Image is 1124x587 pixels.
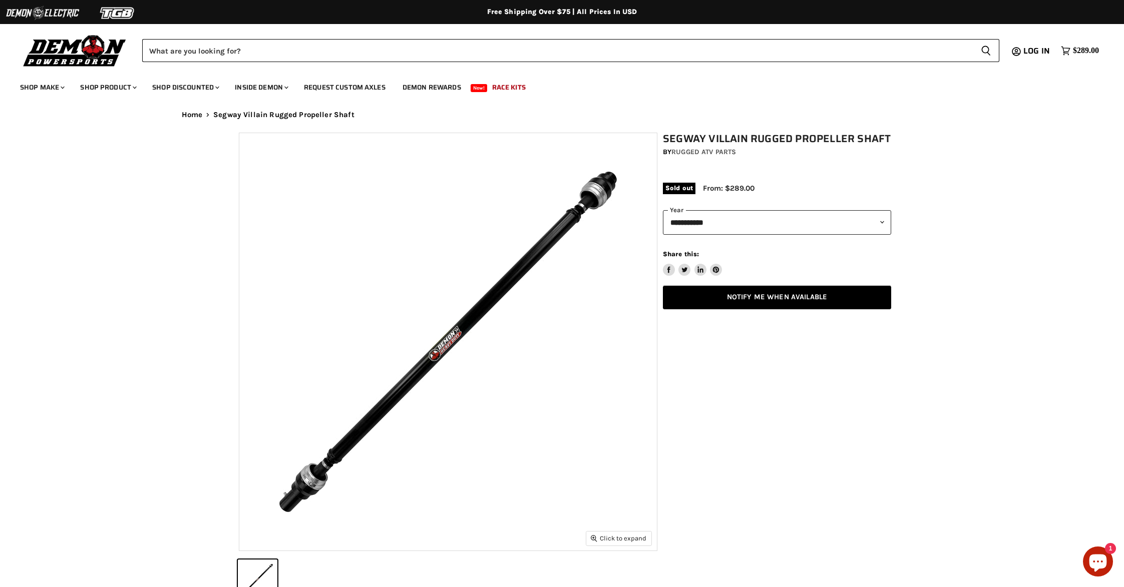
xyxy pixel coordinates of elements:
[663,210,891,235] select: year
[162,111,963,119] nav: Breadcrumbs
[296,77,393,98] a: Request Custom Axles
[663,250,699,258] span: Share this:
[80,4,155,23] img: TGB Logo 2
[1019,47,1056,56] a: Log in
[591,534,646,542] span: Click to expand
[73,77,143,98] a: Shop Product
[13,77,71,98] a: Shop Make
[5,4,80,23] img: Demon Electric Logo 2
[145,77,225,98] a: Shop Discounted
[663,133,891,145] h1: Segway Villain Rugged Propeller Shaft
[395,77,469,98] a: Demon Rewards
[162,8,963,17] div: Free Shipping Over $75 | All Prices In USD
[142,39,999,62] form: Product
[485,77,533,98] a: Race Kits
[1073,46,1099,56] span: $289.00
[239,133,657,550] img: IMAGE
[973,39,999,62] button: Search
[671,148,736,156] a: Rugged ATV Parts
[663,286,891,309] a: Notify Me When Available
[586,531,651,545] button: Click to expand
[142,39,973,62] input: Search
[471,84,488,92] span: New!
[663,250,722,276] aside: Share this:
[213,111,354,119] span: Segway Villain Rugged Propeller Shaft
[663,147,891,158] div: by
[227,77,294,98] a: Inside Demon
[13,73,1096,98] ul: Main menu
[1080,546,1116,579] inbox-online-store-chat: Shopify online store chat
[663,183,695,194] span: Sold out
[703,184,755,193] span: From: $289.00
[20,33,130,68] img: Demon Powersports
[182,111,203,119] a: Home
[1023,45,1050,57] span: Log in
[1056,44,1104,58] a: $289.00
